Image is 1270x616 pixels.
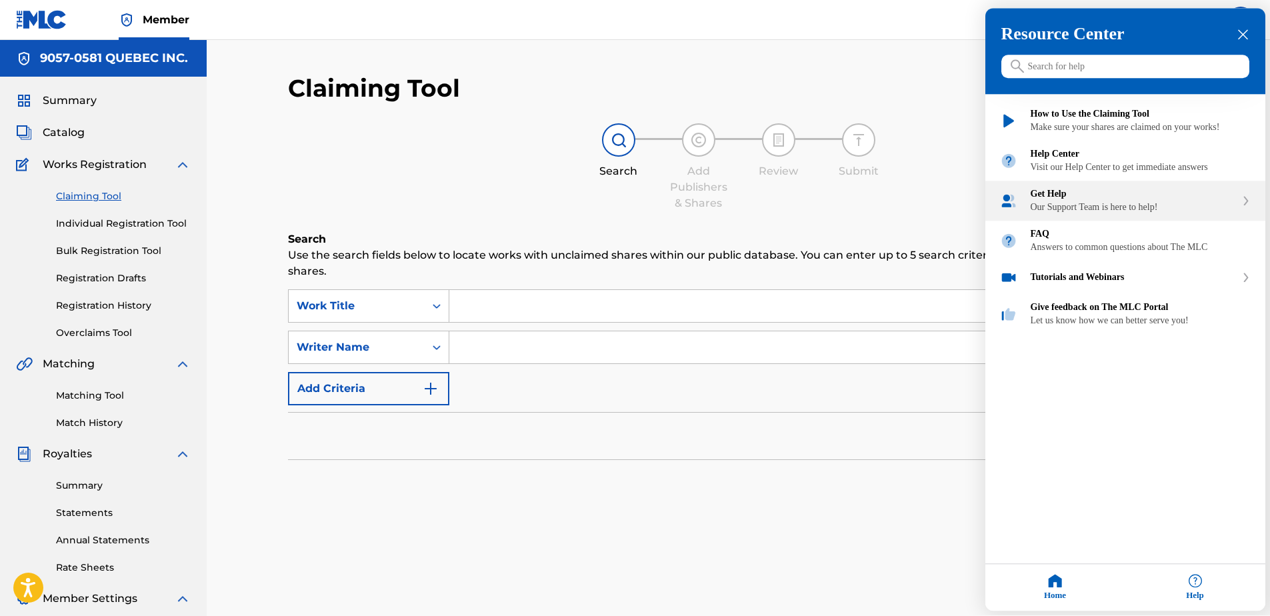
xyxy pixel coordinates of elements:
[1242,273,1250,283] svg: expand
[985,95,1265,335] div: entering resource center home
[985,565,1125,611] div: Home
[1000,193,1017,210] img: module icon
[1000,306,1017,323] img: module icon
[1001,25,1249,45] h3: Resource Center
[985,141,1265,181] div: Help Center
[1000,113,1017,130] img: module icon
[1031,189,1236,200] div: Get Help
[1000,153,1017,170] img: module icon
[1031,123,1251,133] div: Make sure your shares are claimed on your works!
[1031,163,1251,173] div: Visit our Help Center to get immediate answers
[1031,203,1236,213] div: Our Support Team is here to help!
[1001,55,1249,79] input: Search for help
[985,295,1265,335] div: Give feedback on The MLC Portal
[985,101,1265,141] div: How to Use the Claiming Tool
[1031,243,1251,253] div: Answers to common questions about The MLC
[1000,233,1017,250] img: module icon
[1031,229,1251,240] div: FAQ
[985,261,1265,295] div: Tutorials and Webinars
[985,181,1265,221] div: Get Help
[1237,29,1249,41] div: close resource center
[1031,303,1251,313] div: Give feedback on The MLC Portal
[1031,273,1236,283] div: Tutorials and Webinars
[1031,109,1251,120] div: How to Use the Claiming Tool
[985,95,1265,335] div: Resource center home modules
[1011,60,1024,73] svg: icon
[985,221,1265,261] div: FAQ
[1031,316,1251,327] div: Let us know how we can better serve you!
[1000,269,1017,287] img: module icon
[1125,565,1265,611] div: Help
[1031,149,1251,160] div: Help Center
[1242,197,1250,206] svg: expand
